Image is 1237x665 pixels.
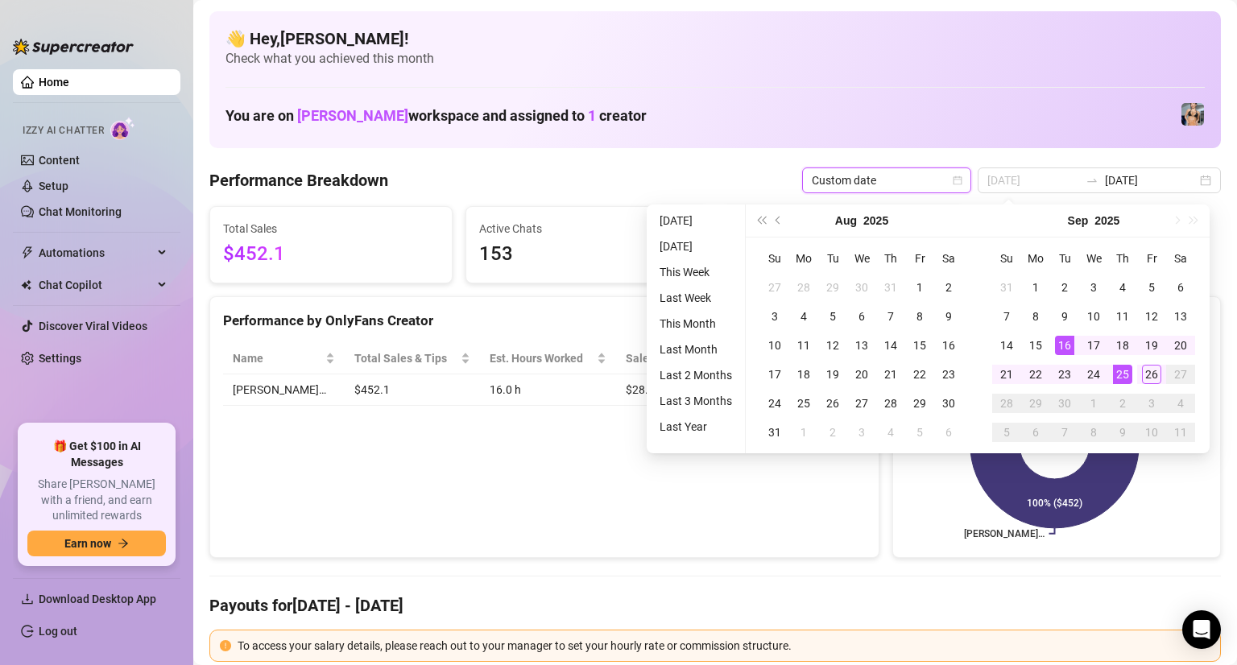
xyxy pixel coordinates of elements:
[1084,365,1103,384] div: 24
[818,389,847,418] td: 2025-08-26
[110,117,135,140] img: AI Chatter
[1050,244,1079,273] th: Tu
[847,302,876,331] td: 2025-08-06
[39,593,156,605] span: Download Desktop App
[1142,365,1161,384] div: 26
[847,244,876,273] th: We
[1084,307,1103,326] div: 10
[1055,394,1074,413] div: 30
[39,240,153,266] span: Automations
[876,331,905,360] td: 2025-08-14
[1021,273,1050,302] td: 2025-09-01
[1108,302,1137,331] td: 2025-09-11
[1113,307,1132,326] div: 11
[852,336,871,355] div: 13
[1137,302,1166,331] td: 2025-09-12
[1166,331,1195,360] td: 2025-09-20
[39,625,77,638] a: Log out
[812,168,962,192] span: Custom date
[223,310,866,332] div: Performance by OnlyFans Creator
[1142,336,1161,355] div: 19
[1068,204,1089,237] button: Choose a month
[1084,423,1103,442] div: 8
[818,360,847,389] td: 2025-08-19
[39,272,153,298] span: Chat Copilot
[354,349,457,367] span: Total Sales & Tips
[223,220,439,237] span: Total Sales
[818,418,847,447] td: 2025-09-02
[789,331,818,360] td: 2025-08-11
[953,176,962,185] span: calendar
[616,343,719,374] th: Sales / Hour
[760,331,789,360] td: 2025-08-10
[934,273,963,302] td: 2025-08-02
[1108,418,1137,447] td: 2025-10-09
[823,394,842,413] div: 26
[1113,278,1132,297] div: 4
[939,307,958,326] div: 9
[905,360,934,389] td: 2025-08-22
[27,531,166,556] button: Earn nowarrow-right
[997,423,1016,442] div: 5
[852,365,871,384] div: 20
[1050,331,1079,360] td: 2025-09-16
[905,244,934,273] th: Fr
[1079,331,1108,360] td: 2025-09-17
[992,418,1021,447] td: 2025-10-05
[23,123,104,138] span: Izzy AI Chatter
[1142,307,1161,326] div: 12
[760,273,789,302] td: 2025-07-27
[653,211,738,230] li: [DATE]
[823,307,842,326] div: 5
[760,302,789,331] td: 2025-08-03
[1079,418,1108,447] td: 2025-10-08
[818,273,847,302] td: 2025-07-29
[1137,418,1166,447] td: 2025-10-10
[934,418,963,447] td: 2025-09-06
[789,418,818,447] td: 2025-09-01
[852,307,871,326] div: 6
[653,366,738,385] li: Last 2 Months
[752,204,770,237] button: Last year (Control + left)
[64,537,111,550] span: Earn now
[934,389,963,418] td: 2025-08-30
[997,278,1016,297] div: 31
[765,336,784,355] div: 10
[1105,171,1197,189] input: End date
[992,302,1021,331] td: 2025-09-07
[934,360,963,389] td: 2025-08-23
[760,389,789,418] td: 2025-08-24
[1084,394,1103,413] div: 1
[910,307,929,326] div: 8
[1026,336,1045,355] div: 15
[794,336,813,355] div: 11
[1055,336,1074,355] div: 16
[233,349,322,367] span: Name
[479,239,695,270] span: 153
[876,418,905,447] td: 2025-09-04
[847,360,876,389] td: 2025-08-20
[997,307,1016,326] div: 7
[760,360,789,389] td: 2025-08-17
[905,389,934,418] td: 2025-08-29
[588,107,596,124] span: 1
[1171,423,1190,442] div: 11
[1166,273,1195,302] td: 2025-09-06
[765,423,784,442] div: 31
[1166,418,1195,447] td: 2025-10-11
[997,336,1016,355] div: 14
[997,394,1016,413] div: 28
[1086,174,1098,187] span: swap-right
[847,273,876,302] td: 2025-07-30
[225,107,647,125] h1: You are on workspace and assigned to creator
[765,365,784,384] div: 17
[934,331,963,360] td: 2025-08-16
[653,262,738,282] li: This Week
[823,423,842,442] div: 2
[223,343,345,374] th: Name
[225,27,1205,50] h4: 👋 Hey, [PERSON_NAME] !
[765,307,784,326] div: 3
[1079,244,1108,273] th: We
[876,244,905,273] th: Th
[345,343,480,374] th: Total Sales & Tips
